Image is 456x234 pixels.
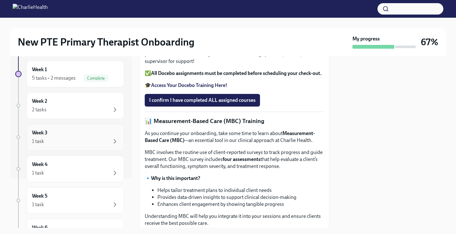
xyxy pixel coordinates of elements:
span: Complete [83,76,109,81]
button: I confirm I have completed ALL assigned courses [145,94,260,107]
h6: Week 6 [32,224,47,231]
div: 1 task [32,201,44,208]
h6: Week 3 [32,129,47,136]
a: Week 41 task [15,156,124,182]
li: Provides data-driven insights to support clinical decision-making [157,194,324,201]
a: Week 15 tasks • 2 messagesComplete [15,61,124,87]
a: Access Your Docebo Training Here! [151,82,227,88]
h6: Week 4 [32,161,47,168]
h2: New PTE Primary Therapist Onboarding [18,36,194,48]
li: Helps tailor treatment plans to individual client needs [157,187,324,194]
strong: four assessments [223,156,261,162]
strong: Why is this important? [151,175,200,181]
div: 1 task [32,138,44,145]
p: 🔹 [145,175,324,182]
p: As you continue your onboarding, take some time to learn about —an essential tool in our clinical... [145,130,324,144]
h6: Week 2 [32,98,47,105]
div: 5 tasks • 2 messages [32,75,76,82]
p: ✅ [145,70,324,77]
p: 🎓 [145,82,324,89]
div: 2 tasks [32,106,47,113]
p: MBC involves the routine use of client-reported surveys to track progress and guide treatment. Ou... [145,149,324,170]
h3: 67% [421,36,438,48]
a: Week 51 task [15,187,124,214]
strong: My progress [352,35,380,42]
span: I confirm I have completed ALL assigned courses [149,97,256,103]
p: 📊 Measurement-Based Care (MBC) Training [145,117,324,125]
h6: Week 5 [32,193,47,200]
strong: All Docebo assignments must be completed before scheduling your check-out. [151,70,322,76]
a: Week 31 task [15,124,124,151]
li: Enhances client engagement by showing tangible progress [157,201,324,208]
img: CharlieHealth [13,4,48,14]
div: 1 task [32,169,44,176]
a: Week 22 tasks [15,92,124,119]
p: Understanding MBC will help you integrate it into your sessions and ensure clients receive the be... [145,213,324,227]
h6: Week 1 [32,66,47,73]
